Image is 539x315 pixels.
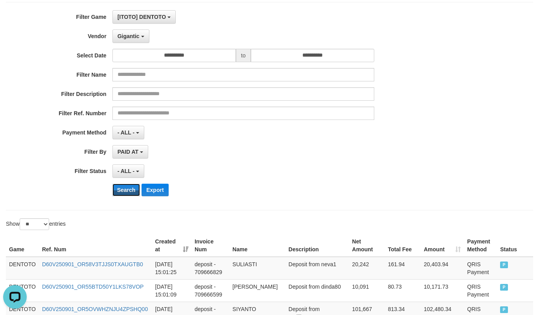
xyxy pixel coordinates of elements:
[6,218,66,230] label: Show entries
[285,279,349,302] td: Deposit from dinda80
[285,257,349,280] td: Deposit from neva1
[421,257,464,280] td: 20,403.94
[112,184,140,196] button: Search
[112,164,144,178] button: - ALL -
[142,184,168,196] button: Export
[39,234,152,257] th: Ref. Num
[118,129,135,136] span: - ALL -
[229,234,285,257] th: Name
[20,218,49,230] select: Showentries
[112,145,148,158] button: PAID AT
[385,279,421,302] td: 80.73
[118,14,166,20] span: [ITOTO] DENTOTO
[118,33,140,39] span: Gigantic
[191,279,229,302] td: deposit - 709666599
[285,234,349,257] th: Description
[497,234,533,257] th: Status
[152,234,191,257] th: Created at: activate to sort column ascending
[3,3,27,27] button: Open LiveChat chat widget
[6,279,39,302] td: DENTOTO
[349,234,385,257] th: Net Amount
[112,126,144,139] button: - ALL -
[118,149,138,155] span: PAID AT
[500,262,508,268] span: PAID
[349,257,385,280] td: 20,242
[191,257,229,280] td: deposit - 709666829
[152,279,191,302] td: [DATE] 15:01:09
[464,234,497,257] th: Payment Method
[229,279,285,302] td: [PERSON_NAME]
[229,257,285,280] td: SULIASTI
[421,279,464,302] td: 10,171.73
[118,168,135,174] span: - ALL -
[385,257,421,280] td: 161.94
[42,261,143,267] a: D60V250901_OR58V3TJJS0TXAUGTB0
[500,306,508,313] span: PAID
[152,257,191,280] td: [DATE] 15:01:25
[112,10,176,24] button: [ITOTO] DENTOTO
[385,234,421,257] th: Total Fee
[191,234,229,257] th: Invoice Num
[464,279,497,302] td: QRIS Payment
[236,49,251,62] span: to
[6,234,39,257] th: Game
[421,234,464,257] th: Amount: activate to sort column ascending
[42,306,148,312] a: D60V250901_OR5OVWHZNJU4ZPSHQ00
[500,284,508,291] span: PAID
[464,257,497,280] td: QRIS Payment
[42,284,143,290] a: D60V250901_OR55BTD50Y1LKS78VOP
[112,29,149,43] button: Gigantic
[349,279,385,302] td: 10,091
[6,257,39,280] td: DENTOTO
